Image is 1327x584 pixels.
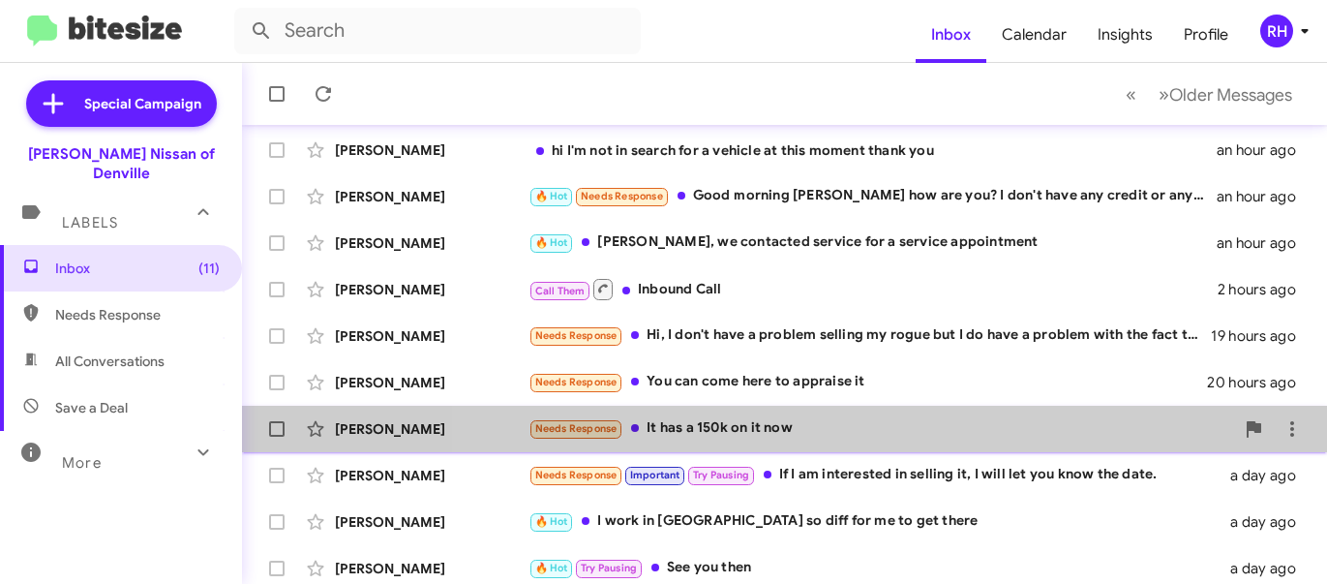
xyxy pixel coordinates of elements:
span: Needs Response [535,329,618,342]
nav: Page navigation example [1115,75,1304,114]
div: a day ago [1229,512,1312,532]
span: Needs Response [581,190,663,202]
div: a day ago [1229,559,1312,578]
div: an hour ago [1217,140,1312,160]
button: RH [1244,15,1306,47]
span: Important [630,469,680,481]
span: « [1126,82,1136,107]
span: 🔥 Hot [535,562,568,574]
span: Call Them [535,285,586,297]
span: Labels [62,214,118,231]
span: 🔥 Hot [535,515,568,528]
div: [PERSON_NAME] [335,233,528,253]
a: Special Campaign [26,80,217,127]
a: Inbox [916,7,986,63]
div: You can come here to appraise it [528,371,1207,393]
a: Calendar [986,7,1082,63]
div: Inbound Call [528,277,1218,301]
div: See you then [528,557,1229,579]
div: [PERSON_NAME] [335,559,528,578]
span: 🔥 Hot [535,190,568,202]
input: Search [234,8,641,54]
div: [PERSON_NAME] [335,326,528,346]
button: Previous [1114,75,1148,114]
div: If I am interested in selling it, I will let you know the date. [528,464,1229,486]
span: Needs Response [535,469,618,481]
span: Older Messages [1169,84,1292,106]
div: RH [1260,15,1293,47]
div: 2 hours ago [1218,280,1312,299]
button: Next [1147,75,1304,114]
div: [PERSON_NAME] [335,512,528,532]
span: Inbox [55,259,220,278]
div: [PERSON_NAME] [335,373,528,392]
div: I work in [GEOGRAPHIC_DATA] so diff for me to get there [528,510,1229,533]
span: Needs Response [55,305,220,324]
span: Try Pausing [693,469,749,481]
span: Save a Deal [55,398,128,417]
span: Needs Response [535,422,618,435]
span: 🔥 Hot [535,236,568,249]
div: 20 hours ago [1207,373,1312,392]
span: Special Campaign [84,94,201,113]
a: Insights [1082,7,1168,63]
div: [PERSON_NAME] [335,187,528,206]
span: All Conversations [55,352,165,371]
div: [PERSON_NAME], we contacted service for a service appointment [528,231,1217,254]
div: an hour ago [1217,187,1312,206]
div: an hour ago [1217,233,1312,253]
div: 19 hours ago [1211,326,1312,346]
div: [PERSON_NAME] [335,466,528,485]
span: » [1159,82,1169,107]
div: [PERSON_NAME] [335,419,528,439]
div: Good morning [PERSON_NAME] how are you? I don't have any credit or anything to put down on a vehi... [528,185,1217,207]
div: It has a 150k on it now [528,417,1234,440]
div: Hi, I don't have a problem selling my rogue but I do have a problem with the fact that the car is... [528,324,1211,347]
div: hi I'm not in search for a vehicle at this moment thank you [528,140,1217,160]
span: More [62,454,102,472]
span: Try Pausing [581,562,637,574]
div: a day ago [1229,466,1312,485]
div: [PERSON_NAME] [335,280,528,299]
a: Profile [1168,7,1244,63]
div: [PERSON_NAME] [335,140,528,160]
span: (11) [198,259,220,278]
span: Needs Response [535,376,618,388]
